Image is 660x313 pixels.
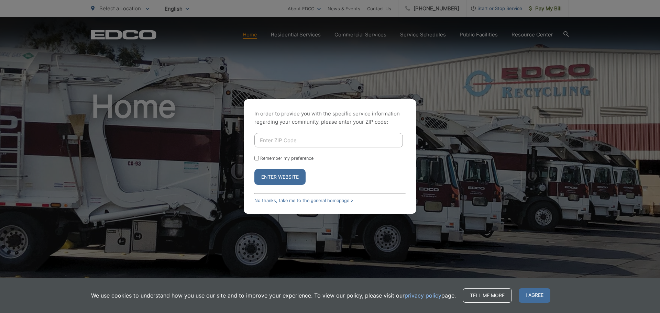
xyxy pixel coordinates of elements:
[463,288,512,303] a: Tell me more
[260,156,313,161] label: Remember my preference
[254,133,403,147] input: Enter ZIP Code
[254,110,406,126] p: In order to provide you with the specific service information regarding your community, please en...
[405,291,441,300] a: privacy policy
[519,288,550,303] span: I agree
[254,198,353,203] a: No thanks, take me to the general homepage >
[254,169,306,185] button: Enter Website
[91,291,456,300] p: We use cookies to understand how you use our site and to improve your experience. To view our pol...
